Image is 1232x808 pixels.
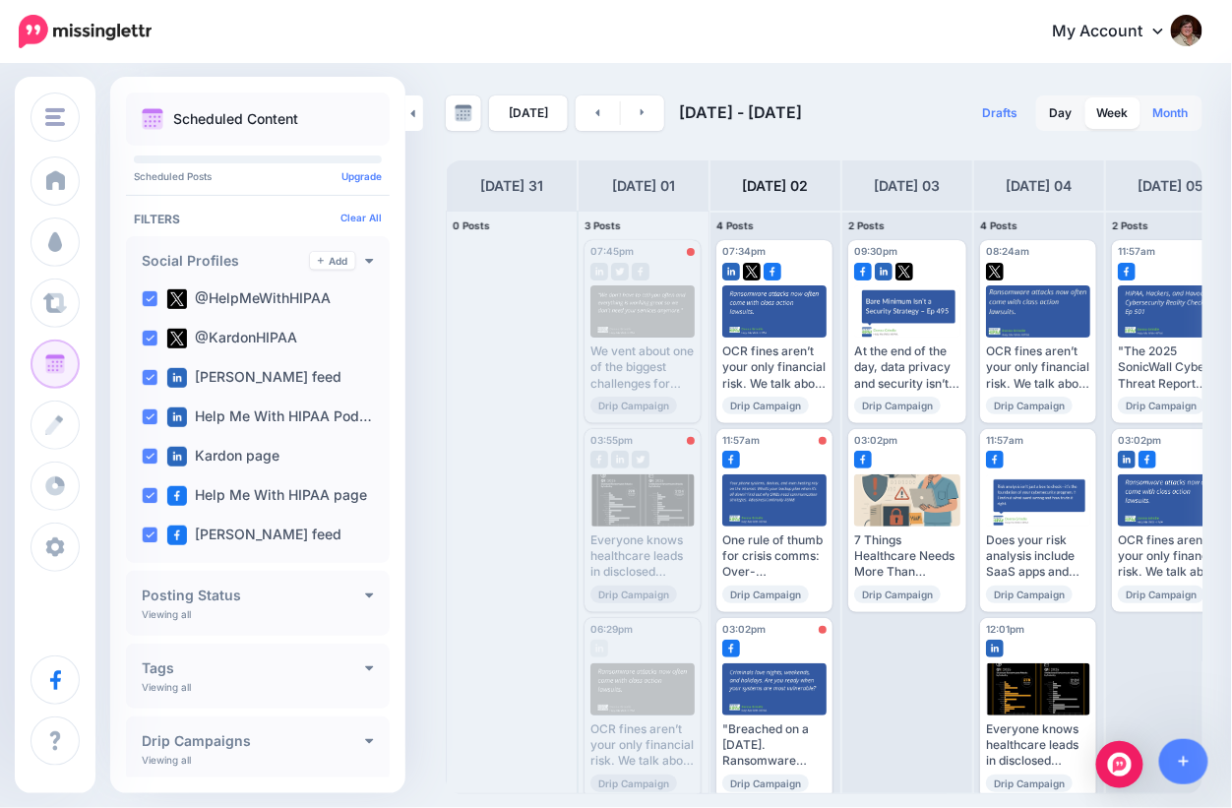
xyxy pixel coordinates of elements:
[167,329,297,348] label: @KardonHIPAA
[722,343,827,392] div: OCR fines aren’t your only financial risk. We talk about how to make yourself defensible in court...
[142,254,310,268] h4: Social Profiles
[1139,451,1156,468] img: facebook-square.png
[722,775,809,792] span: Drip Campaign
[590,245,634,257] span: 07:45pm
[854,263,872,280] img: facebook-square.png
[167,447,279,466] label: Kardon page
[764,263,781,280] img: facebook-square.png
[1118,532,1224,581] div: OCR fines aren’t your only financial risk. We talk about how to make yourself defensible in court...
[986,343,1090,392] div: OCR fines aren’t your only financial risk. We talk about how to make yourself defensible in court...
[722,623,766,635] span: 03:02pm
[722,263,740,280] img: linkedin-square.png
[134,212,382,226] h4: Filters
[455,104,472,122] img: calendar-grey-darker.png
[590,623,633,635] span: 06:29pm
[590,775,677,792] span: Drip Campaign
[722,397,809,414] span: Drip Campaign
[134,171,382,181] p: Scheduled Posts
[489,95,568,131] a: [DATE]
[679,102,802,122] span: [DATE] - [DATE]
[1038,97,1084,129] a: Day
[982,107,1018,119] span: Drafts
[590,586,677,603] span: Drip Campaign
[142,108,163,130] img: calendar.png
[722,245,766,257] span: 07:34pm
[167,289,187,309] img: twitter-square.png
[167,486,187,506] img: facebook-square.png
[167,368,341,388] label: [PERSON_NAME] feed
[986,775,1073,792] span: Drip Campaign
[1118,397,1204,414] span: Drip Campaign
[980,219,1017,231] span: 4 Posts
[722,451,740,468] img: facebook-square.png
[895,263,913,280] img: twitter-square.png
[611,263,629,280] img: twitter-grey-square.png
[632,451,649,468] img: twitter-grey-square.png
[167,447,187,466] img: linkedin-square.png
[986,451,1004,468] img: facebook-square.png
[142,734,365,748] h4: Drip Campaigns
[590,451,608,468] img: facebook-grey-square.png
[19,15,152,48] img: Missinglettr
[632,263,649,280] img: facebook-grey-square.png
[986,640,1004,657] img: linkedin-square.png
[453,219,490,231] span: 0 Posts
[590,721,695,770] div: OCR fines aren’t your only financial risk. We talk about how to make yourself defensible in court...
[1096,741,1143,788] div: Open Intercom Messenger
[142,608,191,620] p: Viewing all
[1118,245,1155,257] span: 11:57am
[854,451,872,468] img: facebook-square.png
[854,343,960,392] div: At the end of the day, data privacy and security isn’t a “set it and forget it” kind of deal. Rea...
[1007,174,1073,198] h4: [DATE] 04
[1118,263,1136,280] img: facebook-square.png
[590,434,633,446] span: 03:55pm
[1085,97,1140,129] a: Week
[45,108,65,126] img: menu.png
[611,451,629,468] img: linkedin-grey-square.png
[986,434,1023,446] span: 11:57am
[590,343,695,392] div: We vent about one of the biggest challenges for MSPs and cybersecurity pros. Prove you’re doing a...
[1112,219,1148,231] span: 2 Posts
[986,245,1029,257] span: 08:24am
[854,245,897,257] span: 09:30pm
[1118,434,1161,446] span: 03:02pm
[875,174,941,198] h4: [DATE] 03
[590,397,677,414] span: Drip Campaign
[1118,451,1136,468] img: linkedin-square.png
[590,532,695,581] div: Everyone knows healthcare leads in disclosed breaches. But what about the undisclosed ones? Read ...
[875,263,893,280] img: linkedin-square.png
[480,174,543,198] h4: [DATE] 31
[854,586,941,603] span: Drip Campaign
[722,721,827,770] div: "Breached on a [DATE]. Ransomware detonated the [DATE]." [URL] #HIPAA #InfoSec
[722,532,827,581] div: One rule of thumb for crisis comms: Over-communicate! Discover how SMBs can keep staff, vendors, ...
[743,263,761,280] img: twitter-square.png
[167,329,187,348] img: twitter-square.png
[1139,174,1204,198] h4: [DATE] 05
[986,623,1024,635] span: 12:01pm
[590,263,608,280] img: linkedin-grey-square.png
[142,589,365,602] h4: Posting Status
[854,532,960,581] div: 7 Things Healthcare Needs More Than Another Webinar – Ep 510: [URL] #InfoSec #HIPAA
[310,252,355,270] a: Add
[716,219,754,231] span: 4 Posts
[612,174,675,198] h4: [DATE] 01
[585,219,621,231] span: 3 Posts
[173,112,298,126] p: Scheduled Content
[167,486,367,506] label: Help Me With HIPAA page
[986,532,1090,581] div: Does your risk analysis include SaaS apps and off-site data storage? It needs to. Read and listen...
[167,526,341,545] label: [PERSON_NAME] feed
[590,640,608,657] img: linkedin-grey-square.png
[722,640,740,657] img: facebook-square.png
[722,434,760,446] span: 11:57am
[340,212,382,223] a: Clear All
[167,368,187,388] img: linkedin-square.png
[167,407,187,427] img: linkedin-square.png
[1118,343,1224,392] div: "The 2025 SonicWall Cyber Threat Report gave us a sobering look at just how fast ransomware, busi...
[1141,97,1201,129] a: Month
[167,526,187,545] img: facebook-square.png
[986,721,1090,770] div: Everyone knows healthcare leads in disclosed breaches. But what about the undisclosed ones? Read ...
[986,397,1073,414] span: Drip Campaign
[854,434,897,446] span: 03:02pm
[722,586,809,603] span: Drip Campaign
[854,397,941,414] span: Drip Campaign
